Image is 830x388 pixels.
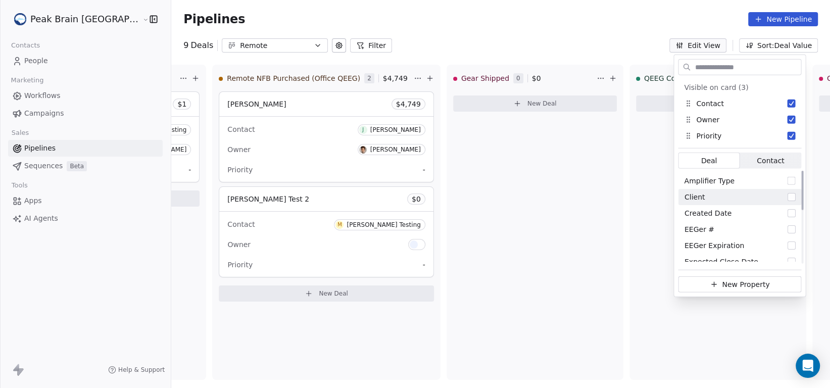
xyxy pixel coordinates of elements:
span: Marketing [7,73,48,88]
span: Campaigns [24,108,64,119]
span: Owner [227,240,251,249]
div: Remote [240,40,310,51]
div: Gear Shipped0$0 [453,65,595,91]
div: Created Date [678,205,801,221]
span: Help & Support [118,366,165,374]
div: EEGer # [678,221,801,237]
span: $ 1 [177,99,186,109]
a: Help & Support [108,366,165,374]
span: QEEG Complete [644,73,700,83]
span: Contact [227,220,255,228]
span: Contact [757,155,784,166]
span: Tools [7,178,32,193]
span: Sequences [24,161,63,171]
button: New Property [678,276,801,293]
span: - [423,165,425,175]
span: Peak Brain [GEOGRAPHIC_DATA] [30,13,140,26]
span: People [24,56,48,66]
a: SequencesBeta [8,158,163,174]
div: M [337,221,342,229]
button: New Deal [219,285,433,302]
span: Deals [190,39,213,52]
span: Apps [24,196,42,206]
span: Pipelines [183,12,245,26]
div: Expected Close Date [678,254,801,270]
span: Pipelines [24,143,56,154]
button: New Deal [636,95,800,112]
span: New Deal [319,289,348,298]
div: Suggestions [674,79,805,297]
div: [PERSON_NAME] Test 2$0ContactM[PERSON_NAME] TestingOwnerPriority- [219,186,433,277]
span: Sales [7,125,33,140]
div: [PERSON_NAME] Testing [347,221,420,228]
span: New Deal [527,100,557,108]
div: Contact [684,98,723,109]
button: Sort: Deal Value [739,38,818,53]
span: $ 4,749 [396,99,421,109]
span: - [188,165,191,175]
div: Priority [684,130,721,141]
div: Visible on card (3) [684,82,795,92]
a: Apps [8,192,163,209]
div: Open Intercom Messenger [796,354,820,378]
span: AI Agents [24,213,58,224]
span: 0 [513,73,523,83]
span: Contact [227,125,255,133]
div: QEEG Complete0$0 [636,65,777,91]
div: J [362,126,364,134]
span: $ 0 [412,194,421,204]
span: Beta [67,161,87,171]
button: New Pipeline [748,12,818,26]
button: New Deal [453,95,617,112]
span: Priority [227,261,253,269]
div: [PERSON_NAME]$4,749ContactJ[PERSON_NAME]Owner [PERSON_NAME]Priority- [219,91,433,182]
div: EEGer Expiration [678,237,801,254]
button: Filter [350,38,392,53]
a: AI Agents [8,210,163,227]
span: 2 [364,73,374,83]
span: Priority [227,166,253,174]
div: Client [678,189,801,205]
span: - [423,260,425,270]
span: Workflows [24,90,61,101]
div: Owner [684,114,719,125]
button: Peak Brain [GEOGRAPHIC_DATA] [12,11,135,28]
span: $ 0 [532,73,541,83]
img: Peak%20Brain%20Logo.png [14,13,26,25]
span: [PERSON_NAME] [227,100,286,108]
span: Owner [227,145,251,154]
a: Pipelines [8,140,163,157]
button: Edit View [669,38,726,53]
div: 9 [183,39,213,52]
span: Remote NFB Purchased (Office QEEG) [227,73,360,83]
div: [PERSON_NAME] [370,126,421,133]
span: Gear Shipped [461,73,509,83]
span: [PERSON_NAME] Test 2 [227,195,309,203]
a: People [8,53,163,69]
div: Remote NFB Purchased (Office QEEG)2$4,749 [219,65,411,91]
a: Campaigns [8,105,163,122]
div: [PERSON_NAME] [370,146,421,153]
span: Contacts [7,38,44,53]
span: $ 4,749 [383,73,408,83]
a: Workflows [8,87,163,104]
div: Amplifier Type [678,173,801,189]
